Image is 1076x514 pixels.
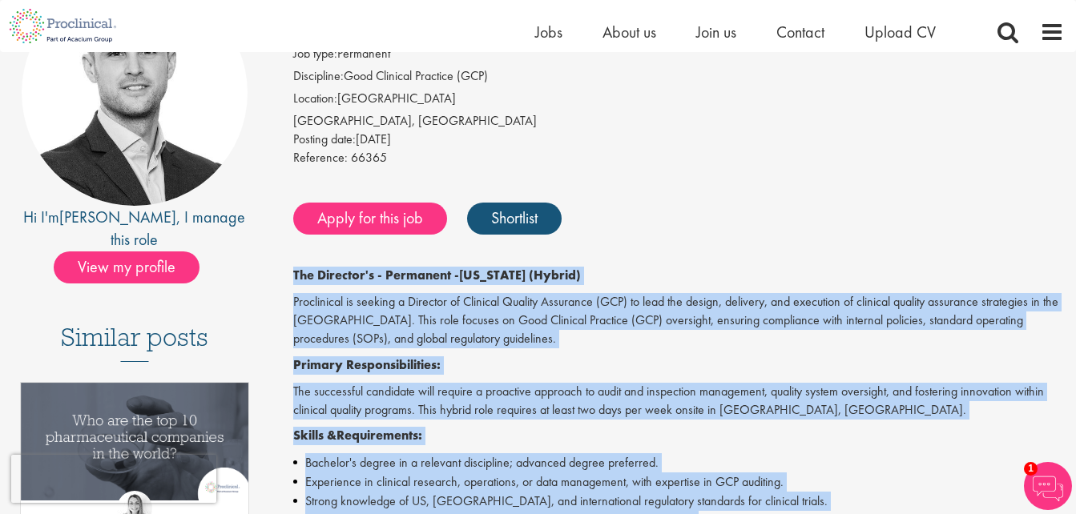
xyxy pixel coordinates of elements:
div: Hi I'm , I manage this role [12,206,257,251]
img: Top 10 pharmaceutical companies in the world 2025 [21,383,248,501]
a: Contact [776,22,824,42]
strong: The Director's - [293,267,382,283]
span: Posting date: [293,131,356,147]
label: Reference: [293,149,348,167]
a: Upload CV [864,22,936,42]
a: View my profile [54,255,216,275]
strong: Permanent - [385,267,459,283]
div: [DATE] [293,131,1064,149]
strong: [US_STATE] (Hybrid) [459,267,581,283]
li: Experience in clinical research, operations, or data management, with expertise in GCP auditing. [293,472,1064,492]
span: 1 [1024,462,1038,476]
iframe: reCAPTCHA [11,455,216,503]
strong: nsibilities: [383,356,441,373]
p: Proclinical is seeking a Director of Clinical Quality Assurance (GCP) to lead the design, deliver... [293,293,1064,348]
label: Job type: [293,45,337,63]
img: Chatbot [1024,462,1072,510]
label: Location: [293,90,337,108]
p: The successful candidate will require a proactive approach to audit and inspection management, qu... [293,383,1064,420]
a: Join us [696,22,736,42]
li: Good Clinical Practice (GCP) [293,67,1064,90]
div: [GEOGRAPHIC_DATA], [GEOGRAPHIC_DATA] [293,112,1064,131]
li: Permanent [293,45,1064,67]
a: [PERSON_NAME] [59,207,176,227]
strong: Skills & [293,427,337,444]
strong: Requirements: [337,427,422,444]
span: 66365 [351,149,387,166]
a: Apply for this job [293,203,447,235]
a: Shortlist [467,203,562,235]
li: Strong knowledge of US, [GEOGRAPHIC_DATA], and international regulatory standards for clinical tr... [293,492,1064,511]
strong: Primary Respo [293,356,383,373]
label: Discipline: [293,67,344,86]
a: Jobs [535,22,562,42]
h3: Similar posts [61,323,208,362]
a: About us [602,22,656,42]
li: [GEOGRAPHIC_DATA] [293,90,1064,112]
span: View my profile [54,251,199,283]
li: Bachelor's degree in a relevant discipline; advanced degree preferred. [293,453,1064,472]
